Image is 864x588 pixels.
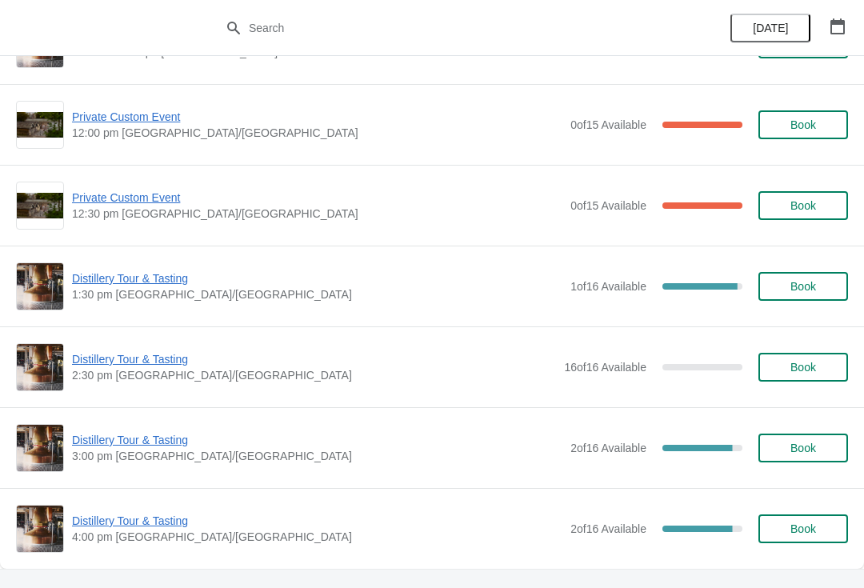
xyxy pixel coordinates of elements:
[17,112,63,138] img: Private Custom Event | | 12:00 pm Europe/London
[72,351,556,367] span: Distillery Tour & Tasting
[570,280,646,293] span: 1 of 16 Available
[17,506,63,552] img: Distillery Tour & Tasting | | 4:00 pm Europe/London
[72,448,562,464] span: 3:00 pm [GEOGRAPHIC_DATA]/[GEOGRAPHIC_DATA]
[72,270,562,286] span: Distillery Tour & Tasting
[758,272,848,301] button: Book
[564,361,646,374] span: 16 of 16 Available
[72,109,562,125] span: Private Custom Event
[72,286,562,302] span: 1:30 pm [GEOGRAPHIC_DATA]/[GEOGRAPHIC_DATA]
[790,522,816,535] span: Book
[72,206,562,222] span: 12:30 pm [GEOGRAPHIC_DATA]/[GEOGRAPHIC_DATA]
[758,353,848,382] button: Book
[72,529,562,545] span: 4:00 pm [GEOGRAPHIC_DATA]/[GEOGRAPHIC_DATA]
[790,199,816,212] span: Book
[570,442,646,454] span: 2 of 16 Available
[758,110,848,139] button: Book
[72,190,562,206] span: Private Custom Event
[570,199,646,212] span: 0 of 15 Available
[17,344,63,390] img: Distillery Tour & Tasting | | 2:30 pm Europe/London
[570,522,646,535] span: 2 of 16 Available
[758,434,848,462] button: Book
[753,22,788,34] span: [DATE]
[72,367,556,383] span: 2:30 pm [GEOGRAPHIC_DATA]/[GEOGRAPHIC_DATA]
[758,514,848,543] button: Book
[248,14,648,42] input: Search
[758,191,848,220] button: Book
[570,118,646,131] span: 0 of 15 Available
[790,280,816,293] span: Book
[17,425,63,471] img: Distillery Tour & Tasting | | 3:00 pm Europe/London
[17,193,63,219] img: Private Custom Event | | 12:30 pm Europe/London
[790,118,816,131] span: Book
[790,361,816,374] span: Book
[17,263,63,310] img: Distillery Tour & Tasting | | 1:30 pm Europe/London
[72,432,562,448] span: Distillery Tour & Tasting
[790,442,816,454] span: Book
[730,14,810,42] button: [DATE]
[72,125,562,141] span: 12:00 pm [GEOGRAPHIC_DATA]/[GEOGRAPHIC_DATA]
[72,513,562,529] span: Distillery Tour & Tasting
